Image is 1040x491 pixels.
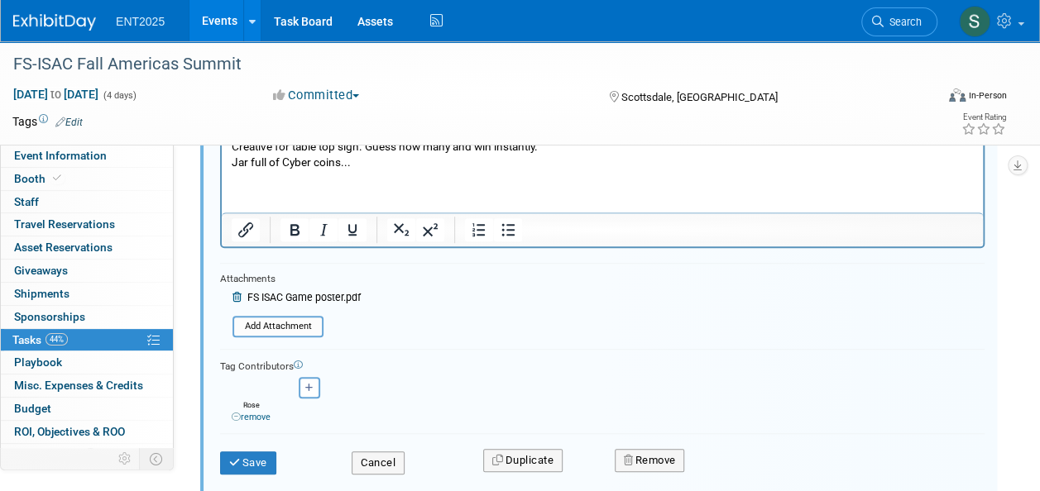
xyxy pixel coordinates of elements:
a: Giveaways [1,260,173,282]
div: Event Rating [961,113,1006,122]
span: Budget [14,402,51,415]
button: Duplicate [483,449,563,472]
button: Committed [267,87,366,104]
a: Asset Reservations [1,236,173,259]
a: Shipments [1,283,173,305]
td: Tags [12,113,83,130]
span: Search [884,16,922,28]
p: Need to draw attendees to our booth with a compelling, flashy demo and/or activity Coin guessing ... [10,7,752,101]
a: Staff [1,191,173,213]
span: Booth [14,172,65,185]
button: Subscript [387,218,415,241]
a: Sponsorships [1,306,173,328]
button: Bold [280,218,309,241]
a: remove [232,412,271,422]
a: Edit [55,117,83,128]
span: ENT2025 [116,15,165,28]
span: Travel Reservations [14,217,115,231]
a: ROI, Objectives & ROO [1,421,173,443]
td: Personalize Event Tab Strip [111,448,140,470]
span: FS ISAC Game poster.pdf [247,292,361,303]
img: ExhibitDay [13,14,96,31]
a: Budget [1,398,173,420]
span: ROI, Objectives & ROO [14,425,125,438]
img: Stephanie Silva [959,6,990,37]
span: Event Information [14,149,107,162]
span: Misc. Expenses & Credits [14,379,143,392]
button: Underline [338,218,367,241]
div: Tag Contributors [220,356,985,374]
button: Superscript [416,218,444,241]
span: Giveaways [14,264,68,277]
i: Booth reservation complete [53,174,61,183]
a: Playbook [1,351,173,374]
span: Shipments [14,287,69,300]
span: Attachments [14,448,97,461]
span: Tasks [12,333,68,346]
img: Format-Inperson.png [949,88,966,102]
button: Save [220,451,276,474]
button: Insert/edit link [232,218,260,241]
button: Numbered list [465,218,493,241]
body: Rich Text Area. Press ALT-0 for help. [9,7,753,101]
span: Playbook [14,355,62,369]
span: 5 [84,448,97,460]
button: Italic [309,218,338,241]
a: Travel Reservations [1,213,173,236]
div: Attachments [220,272,361,286]
span: (4 days) [102,90,137,101]
a: Search [861,7,937,36]
a: Misc. Expenses & Credits [1,374,173,397]
span: to [48,88,64,101]
span: Asset Reservations [14,241,113,254]
span: 44% [46,333,68,346]
button: Bullet list [494,218,522,241]
img: Rose Bodin [241,377,262,398]
a: Tasks44% [1,329,173,351]
span: Sponsorships [14,310,85,323]
a: Attachments5 [1,444,173,466]
button: Cancel [352,451,405,474]
span: [DATE] [DATE] [12,87,99,102]
span: Scottsdale, [GEOGRAPHIC_DATA] [621,91,778,103]
span: Staff [14,195,39,208]
a: Event Information [1,145,173,167]
a: Booth [1,168,173,190]
div: In-Person [968,89,1007,102]
div: FS-ISAC Fall Americas Summit [7,50,922,79]
div: Event Format [862,86,1007,111]
td: Toggle Event Tabs [140,448,174,470]
div: Rose [224,398,278,423]
button: Remove [615,449,685,472]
